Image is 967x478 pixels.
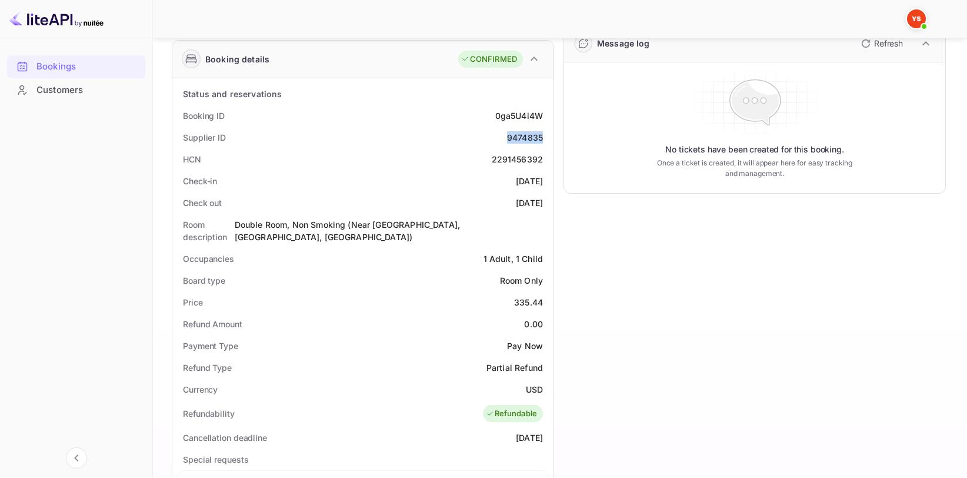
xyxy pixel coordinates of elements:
[9,9,104,28] img: LiteAPI logo
[183,88,282,100] div: Status and reservations
[526,383,543,396] div: USD
[500,274,543,287] div: Room Only
[183,175,217,187] div: Check-in
[516,175,543,187] div: [DATE]
[66,447,87,469] button: Collapse navigation
[492,153,543,165] div: 2291456392
[205,53,269,65] div: Booking details
[7,55,145,77] a: Bookings
[183,218,235,243] div: Room description
[235,218,543,243] div: Double Room, Non Smoking (Near [GEOGRAPHIC_DATA], [GEOGRAPHIC_DATA], [GEOGRAPHIC_DATA])
[483,253,543,265] div: 1 Adult, 1 Child
[507,131,543,144] div: 9474835
[36,84,139,97] div: Customers
[7,55,145,78] div: Bookings
[183,274,225,287] div: Board type
[183,340,238,352] div: Payment Type
[183,383,218,396] div: Currency
[183,296,203,308] div: Price
[7,79,145,101] a: Customers
[183,131,226,144] div: Supplier ID
[7,79,145,102] div: Customers
[597,37,650,49] div: Message log
[36,60,139,74] div: Bookings
[516,197,543,209] div: [DATE]
[514,296,543,308] div: 335.44
[486,408,538,420] div: Refundable
[652,158,857,179] p: Once a ticket is created, it will appear here for easy tracking and management.
[183,253,234,265] div: Occupancies
[183,197,222,209] div: Check out
[183,318,242,330] div: Refund Amount
[907,9,926,28] img: Yandex Support
[183,153,201,165] div: HCN
[183,109,225,122] div: Booking ID
[516,431,543,444] div: [DATE]
[495,109,543,122] div: 0ga5U4i4W
[183,361,232,374] div: Refund Type
[854,34,908,53] button: Refresh
[183,407,235,420] div: Refundability
[183,453,248,466] div: Special requests
[486,361,543,374] div: Partial Refund
[665,144,844,155] p: No tickets have been created for this booking.
[183,431,267,444] div: Cancellation deadline
[507,340,543,352] div: Pay Now
[874,37,903,49] p: Refresh
[461,54,517,65] div: CONFIRMED
[524,318,543,330] div: 0.00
